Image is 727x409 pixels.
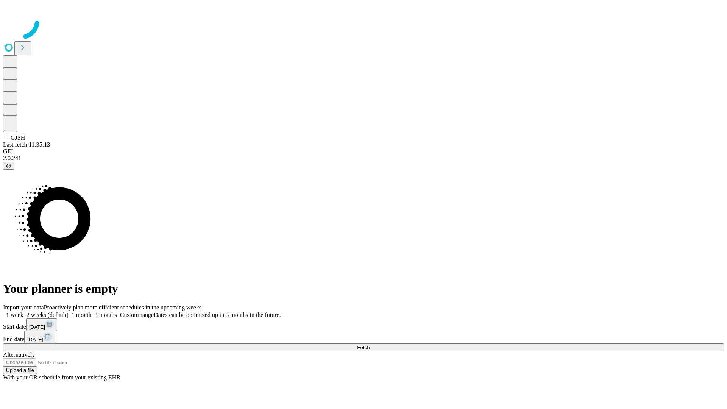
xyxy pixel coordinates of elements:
[3,366,37,374] button: Upload a file
[3,282,724,296] h1: Your planner is empty
[6,163,11,169] span: @
[3,374,120,381] span: With your OR schedule from your existing EHR
[3,343,724,351] button: Fetch
[44,304,203,311] span: Proactively plan more efficient schedules in the upcoming weeks.
[3,155,724,162] div: 2.0.241
[24,331,55,343] button: [DATE]
[3,162,14,170] button: @
[3,318,724,331] div: Start date
[120,312,154,318] span: Custom range
[3,304,44,311] span: Import your data
[26,318,57,331] button: [DATE]
[27,312,69,318] span: 2 weeks (default)
[11,134,25,141] span: GJSH
[154,312,281,318] span: Dates can be optimized up to 3 months in the future.
[357,345,370,350] span: Fetch
[3,148,724,155] div: GEI
[29,324,45,330] span: [DATE]
[27,337,43,342] span: [DATE]
[95,312,117,318] span: 3 months
[3,141,50,148] span: Last fetch: 11:35:13
[3,351,35,358] span: Alternatively
[72,312,92,318] span: 1 month
[6,312,23,318] span: 1 week
[3,331,724,343] div: End date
